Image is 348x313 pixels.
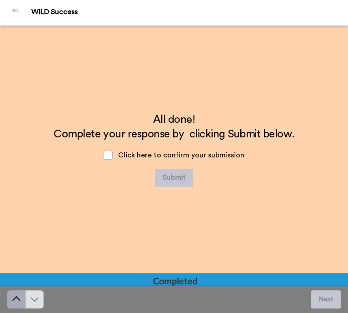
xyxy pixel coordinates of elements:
button: Submit [155,169,193,187]
span: Complete your response by clicking Submit below. [54,129,294,140]
span: Click here to confirm your submission [118,151,244,159]
div: Completed [153,274,197,287]
img: Profile Image [5,2,27,24]
div: WILD Success [31,8,348,16]
button: Next [311,290,341,308]
span: All done! [153,114,195,125]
